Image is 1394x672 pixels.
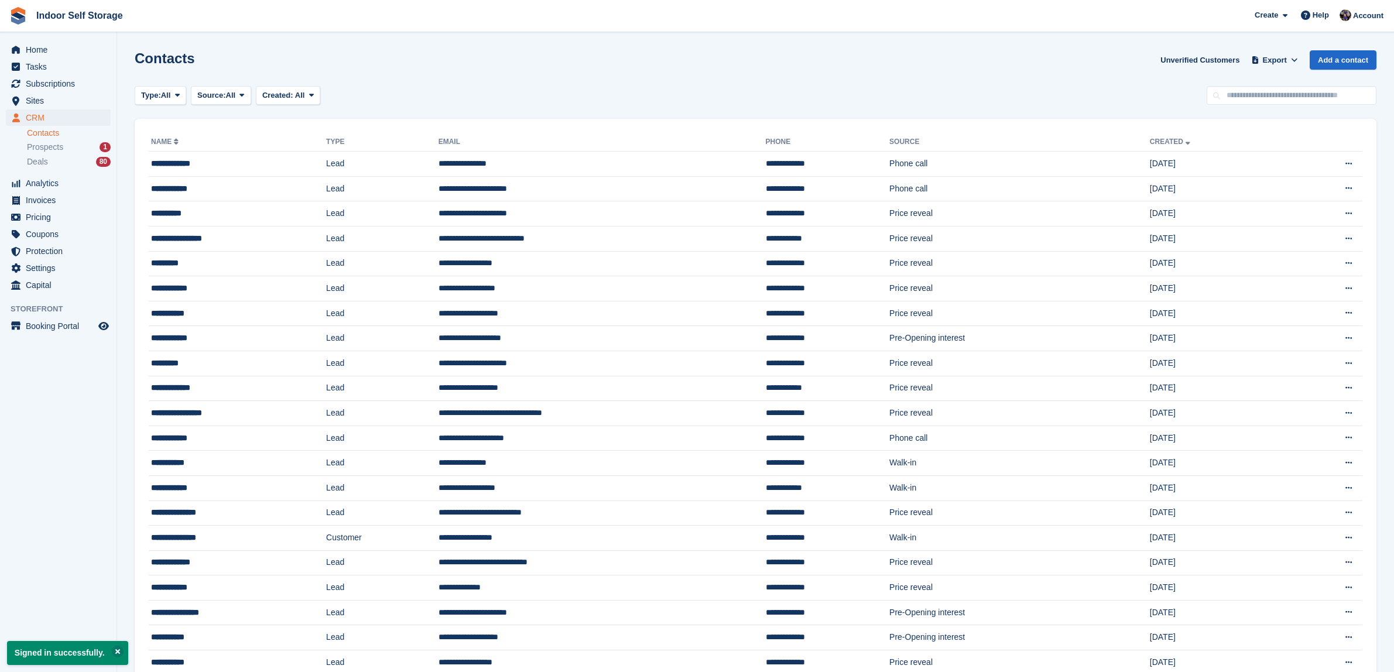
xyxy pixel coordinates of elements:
[6,277,111,293] a: menu
[26,226,96,242] span: Coupons
[6,92,111,109] a: menu
[26,175,96,191] span: Analytics
[1150,625,1285,650] td: [DATE]
[26,277,96,293] span: Capital
[6,175,111,191] a: menu
[135,50,195,66] h1: Contacts
[889,276,1150,301] td: Price reveal
[1150,600,1285,625] td: [DATE]
[326,401,439,426] td: Lead
[326,351,439,376] td: Lead
[889,251,1150,276] td: Price reveal
[1150,138,1193,146] a: Created
[326,575,439,601] td: Lead
[326,526,439,551] td: Customer
[1340,9,1351,21] img: Sandra Pomeroy
[889,301,1150,326] td: Price reveal
[197,90,225,101] span: Source:
[1150,475,1285,500] td: [DATE]
[326,625,439,650] td: Lead
[27,128,111,139] a: Contacts
[1150,326,1285,351] td: [DATE]
[1150,451,1285,476] td: [DATE]
[100,142,111,152] div: 1
[27,156,111,168] a: Deals 80
[26,76,96,92] span: Subscriptions
[26,42,96,58] span: Home
[889,133,1150,152] th: Source
[256,86,320,105] button: Created: All
[27,142,63,153] span: Prospects
[97,319,111,333] a: Preview store
[1150,276,1285,301] td: [DATE]
[326,500,439,526] td: Lead
[326,451,439,476] td: Lead
[889,176,1150,201] td: Phone call
[1310,50,1376,70] a: Add a contact
[326,276,439,301] td: Lead
[1313,9,1329,21] span: Help
[11,303,117,315] span: Storefront
[1150,301,1285,326] td: [DATE]
[135,86,186,105] button: Type: All
[32,6,128,25] a: Indoor Self Storage
[1150,550,1285,575] td: [DATE]
[226,90,236,101] span: All
[6,226,111,242] a: menu
[1150,426,1285,451] td: [DATE]
[6,192,111,208] a: menu
[1150,376,1285,401] td: [DATE]
[1255,9,1278,21] span: Create
[1150,526,1285,551] td: [DATE]
[1150,201,1285,227] td: [DATE]
[889,326,1150,351] td: Pre-Opening interest
[26,260,96,276] span: Settings
[326,152,439,177] td: Lead
[889,475,1150,500] td: Walk-in
[889,152,1150,177] td: Phone call
[26,59,96,75] span: Tasks
[7,641,128,665] p: Signed in successfully.
[26,209,96,225] span: Pricing
[27,141,111,153] a: Prospects 1
[889,500,1150,526] td: Price reveal
[326,475,439,500] td: Lead
[26,243,96,259] span: Protection
[889,575,1150,601] td: Price reveal
[1150,226,1285,251] td: [DATE]
[6,42,111,58] a: menu
[889,426,1150,451] td: Phone call
[766,133,890,152] th: Phone
[326,550,439,575] td: Lead
[326,426,439,451] td: Lead
[326,201,439,227] td: Lead
[439,133,766,152] th: Email
[326,133,439,152] th: Type
[26,92,96,109] span: Sites
[326,226,439,251] td: Lead
[889,451,1150,476] td: Walk-in
[1353,10,1383,22] span: Account
[6,209,111,225] a: menu
[889,201,1150,227] td: Price reveal
[6,76,111,92] a: menu
[326,176,439,201] td: Lead
[889,401,1150,426] td: Price reveal
[1150,251,1285,276] td: [DATE]
[96,157,111,167] div: 80
[9,7,27,25] img: stora-icon-8386f47178a22dfd0bd8f6a31ec36ba5ce8667c1dd55bd0f319d3a0aa187defe.svg
[326,326,439,351] td: Lead
[26,109,96,126] span: CRM
[295,91,305,100] span: All
[889,625,1150,650] td: Pre-Opening interest
[1249,50,1300,70] button: Export
[1150,351,1285,376] td: [DATE]
[6,260,111,276] a: menu
[26,318,96,334] span: Booking Portal
[326,301,439,326] td: Lead
[1263,54,1287,66] span: Export
[326,600,439,625] td: Lead
[6,243,111,259] a: menu
[1150,575,1285,601] td: [DATE]
[1150,500,1285,526] td: [DATE]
